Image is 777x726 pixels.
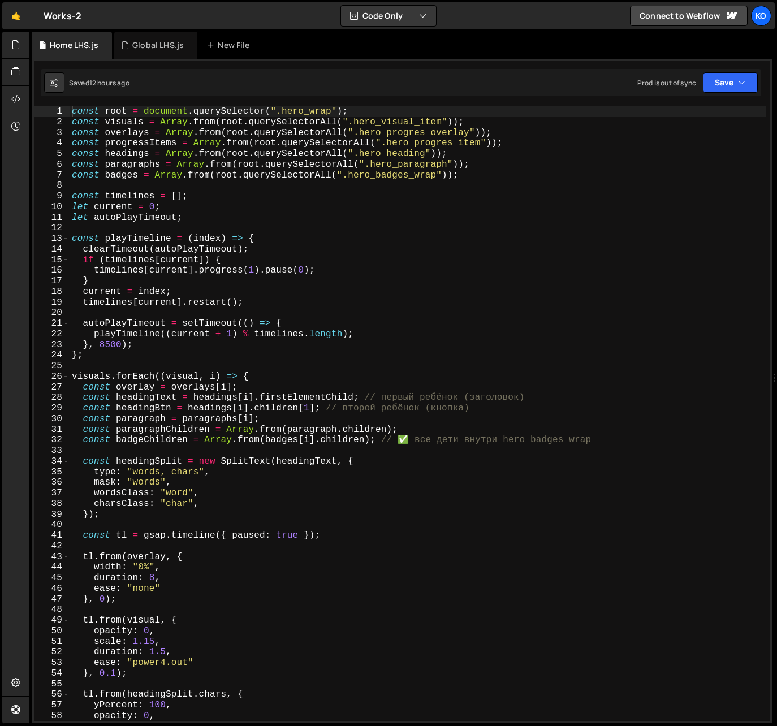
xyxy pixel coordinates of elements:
[34,340,70,351] div: 23
[34,223,70,234] div: 12
[34,318,70,329] div: 21
[34,213,70,223] div: 11
[34,191,70,202] div: 9
[34,573,70,584] div: 45
[34,456,70,467] div: 34
[751,6,771,26] a: Ko
[44,9,81,23] div: Works-2
[34,467,70,478] div: 35
[34,689,70,700] div: 56
[206,40,254,51] div: New File
[34,446,70,456] div: 33
[34,584,70,594] div: 46
[34,329,70,340] div: 22
[34,425,70,435] div: 31
[34,106,70,117] div: 1
[34,159,70,170] div: 6
[34,594,70,605] div: 47
[2,2,30,29] a: 🤙
[34,244,70,255] div: 14
[34,117,70,128] div: 2
[34,234,70,244] div: 13
[630,6,748,26] a: Connect to Webflow
[34,265,70,276] div: 16
[34,392,70,403] div: 28
[34,499,70,509] div: 38
[89,78,129,88] div: 12 hours ago
[34,637,70,647] div: 51
[34,350,70,361] div: 24
[637,78,696,88] div: Prod is out of sync
[34,562,70,573] div: 44
[34,615,70,626] div: 49
[50,40,98,51] div: Home LHS.js
[34,255,70,266] div: 15
[34,149,70,159] div: 5
[34,128,70,139] div: 3
[34,414,70,425] div: 30
[34,297,70,308] div: 19
[34,435,70,446] div: 32
[34,276,70,287] div: 17
[34,530,70,541] div: 41
[34,700,70,711] div: 57
[34,170,70,181] div: 7
[34,287,70,297] div: 18
[34,382,70,393] div: 27
[34,679,70,690] div: 55
[34,604,70,615] div: 48
[34,180,70,191] div: 8
[34,371,70,382] div: 26
[34,552,70,563] div: 43
[34,403,70,414] div: 29
[34,520,70,530] div: 40
[69,78,129,88] div: Saved
[34,138,70,149] div: 4
[132,40,184,51] div: Global LHS.js
[34,668,70,679] div: 54
[34,308,70,318] div: 20
[34,711,70,721] div: 58
[34,477,70,488] div: 36
[341,6,436,26] button: Code Only
[34,626,70,637] div: 50
[34,509,70,520] div: 39
[34,647,70,658] div: 52
[34,541,70,552] div: 42
[34,202,70,213] div: 10
[703,72,758,93] button: Save
[34,488,70,499] div: 37
[34,361,70,371] div: 25
[34,658,70,668] div: 53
